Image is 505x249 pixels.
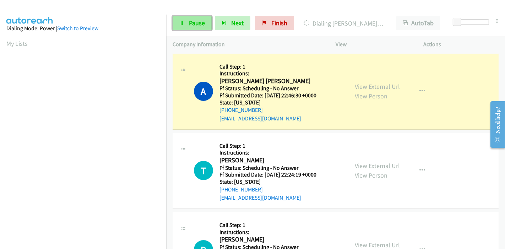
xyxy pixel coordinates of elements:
[219,149,325,156] h5: Instructions:
[231,19,244,27] span: Next
[271,19,287,27] span: Finish
[57,25,98,32] a: Switch to Preview
[336,40,411,49] p: View
[355,162,400,170] a: View External Url
[189,19,205,27] span: Pause
[219,194,301,201] a: [EMAIL_ADDRESS][DOMAIN_NAME]
[219,92,325,99] h5: Ff Submitted Date: [DATE] 22:46:30 +0000
[219,171,325,178] h5: Ff Submitted Date: [DATE] 22:24:19 +0000
[219,63,325,70] h5: Call Step: 1
[219,236,325,244] h2: [PERSON_NAME]
[219,107,263,113] a: [PHONE_NUMBER]
[194,161,213,180] div: The call is yet to be attempted
[219,186,263,193] a: [PHONE_NUMBER]
[396,16,440,30] button: AutoTab
[355,82,400,91] a: View External Url
[355,92,387,100] a: View Person
[215,16,250,30] button: Next
[255,16,294,30] a: Finish
[6,39,28,48] a: My Lists
[219,70,325,77] h5: Instructions:
[219,229,325,236] h5: Instructions:
[355,171,387,179] a: View Person
[219,142,325,150] h5: Call Step: 1
[6,24,160,33] div: Dialing Mode: Power |
[456,19,489,25] div: Delay between calls (in seconds)
[424,40,499,49] p: Actions
[219,99,325,106] h5: State: [US_STATE]
[219,77,325,85] h2: [PERSON_NAME] [PERSON_NAME]
[219,115,301,122] a: [EMAIL_ADDRESS][DOMAIN_NAME]
[173,16,212,30] a: Pause
[355,241,400,249] a: View External Url
[194,82,213,101] h1: A
[485,96,505,153] iframe: Resource Center
[219,222,325,229] h5: Call Step: 1
[173,40,323,49] p: Company Information
[304,18,384,28] p: Dialing [PERSON_NAME] [PERSON_NAME]
[219,156,325,164] h2: [PERSON_NAME]
[495,16,499,26] div: 0
[219,178,325,185] h5: State: [US_STATE]
[194,161,213,180] h1: T
[219,85,325,92] h5: Ff Status: Scheduling - No Answer
[219,164,325,172] h5: Ff Status: Scheduling - No Answer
